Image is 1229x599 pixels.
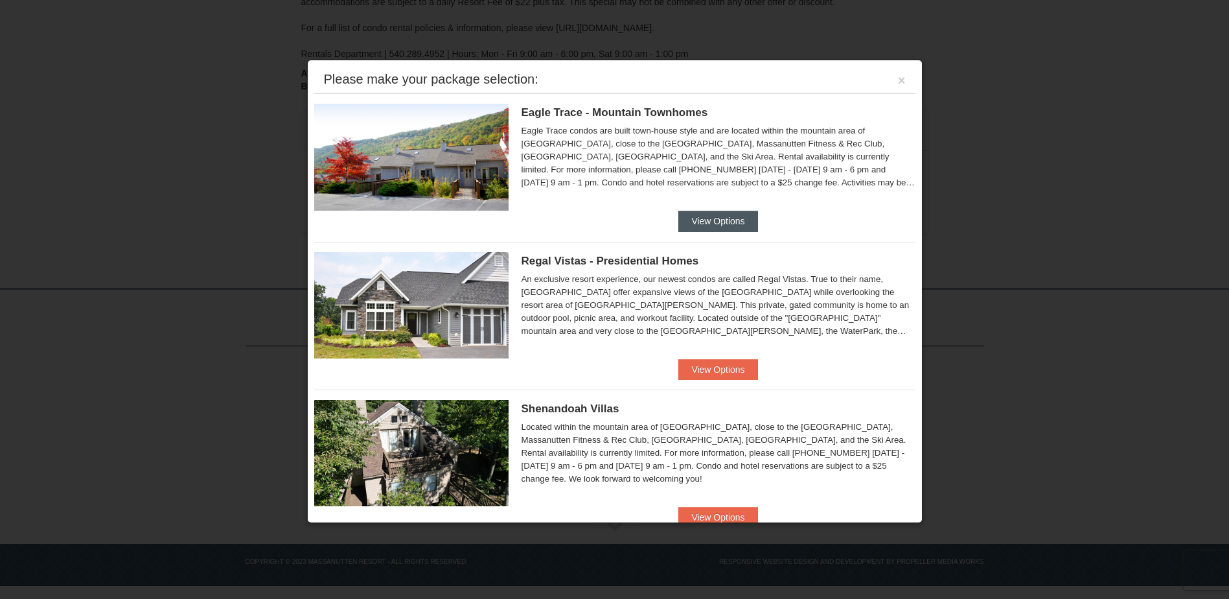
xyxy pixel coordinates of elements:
span: Eagle Trace - Mountain Townhomes [522,106,708,119]
div: Located within the mountain area of [GEOGRAPHIC_DATA], close to the [GEOGRAPHIC_DATA], Massanutte... [522,421,915,486]
button: View Options [678,507,757,528]
span: Regal Vistas - Presidential Homes [522,255,699,267]
button: × [898,74,906,87]
div: Eagle Trace condos are built town-house style and are located within the mountain area of [GEOGRA... [522,124,915,189]
button: View Options [678,359,757,380]
img: 19218991-1-902409a9.jpg [314,252,509,358]
div: An exclusive resort experience, our newest condos are called Regal Vistas. True to their name, [G... [522,273,915,338]
img: 19219019-2-e70bf45f.jpg [314,400,509,506]
button: View Options [678,211,757,231]
div: Please make your package selection: [324,73,538,86]
span: Shenandoah Villas [522,403,619,415]
img: 19218983-1-9b289e55.jpg [314,104,509,210]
